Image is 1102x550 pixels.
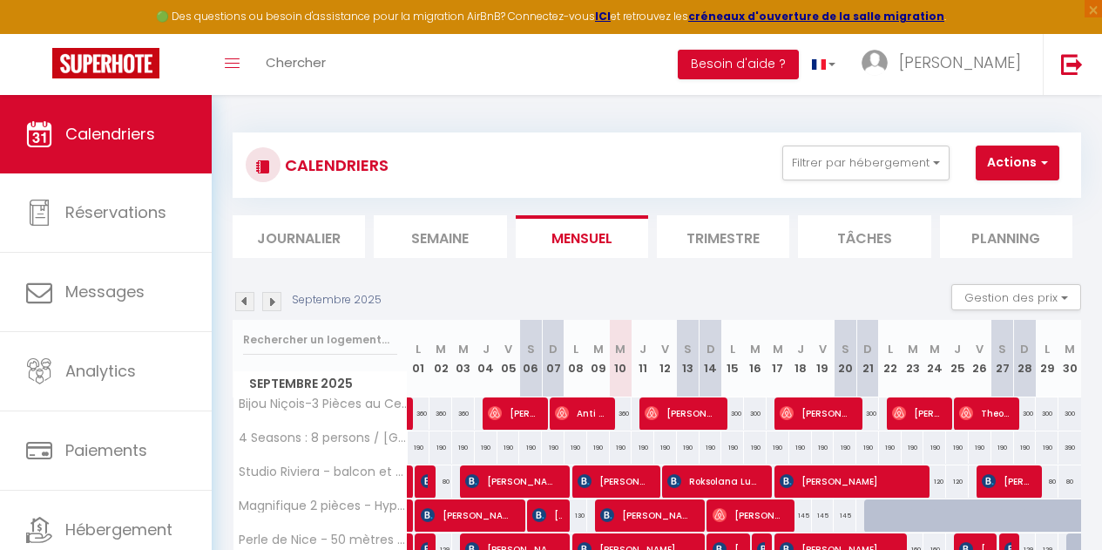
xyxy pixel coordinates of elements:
abbr: M [750,341,761,357]
th: 26 [969,320,991,397]
li: Trimestre [657,215,789,258]
span: [PERSON_NAME] [780,465,917,498]
abbr: M [458,341,469,357]
div: 300 [1014,397,1037,430]
div: 300 [856,397,879,430]
span: Studio Riviera - balcon et Wifi [236,465,410,479]
div: 190 [1036,431,1058,464]
th: 06 [519,320,542,397]
abbr: M [615,341,625,357]
abbr: M [1065,341,1075,357]
span: 4 Seasons : 8 persons / [GEOGRAPHIC_DATA] / Local Ski [236,431,410,445]
div: 190 [587,431,610,464]
abbr: J [954,341,961,357]
div: 80 [1036,465,1058,498]
div: 190 [744,431,767,464]
abbr: M [593,341,604,357]
li: Semaine [374,215,506,258]
div: 190 [565,431,587,464]
abbr: V [504,341,512,357]
div: 190 [789,431,812,464]
img: ... [862,50,888,76]
th: 25 [946,320,969,397]
div: 190 [856,431,879,464]
span: Paiements [65,439,147,461]
th: 22 [879,320,902,397]
th: 18 [789,320,812,397]
abbr: S [684,341,692,357]
div: 190 [991,431,1014,464]
abbr: M [930,341,940,357]
div: 190 [923,431,946,464]
span: [PERSON_NAME] [532,499,561,532]
span: Septembre 2025 [233,371,407,397]
div: 190 [632,431,654,464]
span: [PERSON_NAME] [465,465,559,498]
span: Bijou Niçois-3 Pièces au Centre [236,397,410,411]
span: Roksolana Ludyn [667,465,761,498]
th: 01 [408,320,430,397]
abbr: M [908,341,918,357]
a: créneaux d'ouverture de la salle migration [688,9,944,24]
div: 80 [1058,465,1081,498]
strong: ICI [595,9,611,24]
th: 13 [677,320,700,397]
abbr: V [661,341,669,357]
div: 190 [677,431,700,464]
abbr: L [416,341,421,357]
th: 24 [923,320,946,397]
img: Super Booking [52,48,159,78]
th: 05 [497,320,520,397]
span: Perle de Nice - 50 mètres de la plage, [GEOGRAPHIC_DATA], [GEOGRAPHIC_DATA] [236,533,410,547]
abbr: L [1045,341,1050,357]
div: 145 [812,499,835,532]
div: 190 [834,431,856,464]
th: 21 [856,320,879,397]
abbr: V [976,341,984,357]
abbr: S [842,341,849,357]
img: logout [1061,53,1083,75]
span: Anti Tuul [555,397,605,430]
span: [PERSON_NAME] [645,397,717,430]
abbr: D [549,341,558,357]
abbr: L [730,341,735,357]
div: 190 [519,431,542,464]
div: 145 [834,499,856,532]
div: 300 [1058,397,1081,430]
th: 07 [542,320,565,397]
th: 08 [565,320,587,397]
th: 16 [744,320,767,397]
p: Septembre 2025 [292,292,382,309]
span: [PERSON_NAME] [780,397,852,430]
span: [PERSON_NAME] [421,499,515,532]
abbr: S [998,341,1006,357]
th: 30 [1058,320,1081,397]
abbr: S [527,341,535,357]
div: 190 [497,431,520,464]
abbr: L [888,341,893,357]
div: 190 [812,431,835,464]
div: 300 [721,397,744,430]
span: Analytics [65,360,136,382]
li: Mensuel [516,215,648,258]
abbr: D [1020,341,1029,357]
button: Actions [976,146,1059,180]
span: Theo Et Marine Et [PERSON_NAME] [959,397,1010,430]
div: 300 [744,397,767,430]
th: 03 [452,320,475,397]
span: Hébergement [65,519,172,540]
span: [US_STATE] Magalhaes [421,465,428,498]
button: Ouvrir le widget de chat LiveChat [14,7,66,59]
a: Chercher [253,34,339,95]
button: Gestion des prix [951,284,1081,310]
span: Réservations [65,201,166,223]
div: 190 [946,431,969,464]
div: 190 [542,431,565,464]
div: 190 [879,431,902,464]
abbr: J [483,341,490,357]
div: 130 [565,499,587,532]
input: Rechercher un logement... [243,324,397,356]
div: 190 [721,431,744,464]
th: 23 [902,320,924,397]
